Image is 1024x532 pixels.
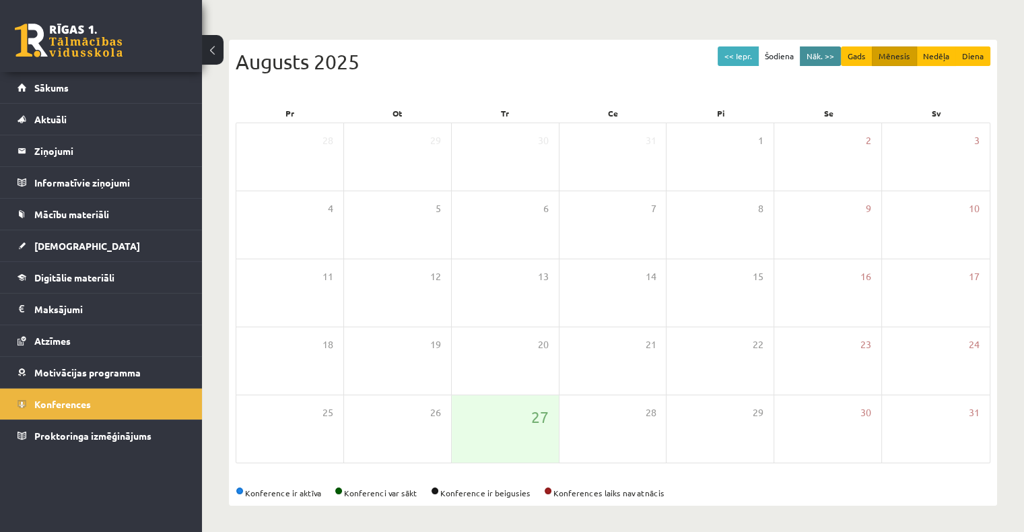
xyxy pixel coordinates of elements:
span: 4 [328,201,333,216]
div: Augusts 2025 [236,46,990,77]
button: Diena [955,46,990,66]
a: Motivācijas programma [18,357,185,388]
a: Atzīmes [18,325,185,356]
legend: Informatīvie ziņojumi [34,167,185,198]
a: [DEMOGRAPHIC_DATA] [18,230,185,261]
div: Tr [451,104,559,123]
span: 3 [974,133,980,148]
a: Rīgas 1. Tālmācības vidusskola [15,24,123,57]
span: 13 [538,269,549,284]
span: Digitālie materiāli [34,271,114,284]
a: Mācību materiāli [18,199,185,230]
div: Ot [343,104,451,123]
span: 28 [645,405,656,420]
span: 26 [430,405,441,420]
span: Sākums [34,81,69,94]
a: Proktoringa izmēģinājums [18,420,185,451]
span: 7 [650,201,656,216]
span: 31 [645,133,656,148]
button: Nāk. >> [800,46,841,66]
legend: Ziņojumi [34,135,185,166]
span: Aktuāli [34,113,67,125]
span: 2 [866,133,871,148]
span: [DEMOGRAPHIC_DATA] [34,240,140,252]
span: Proktoringa izmēģinājums [34,430,151,442]
div: Ce [559,104,667,123]
span: 8 [758,201,763,216]
div: Se [775,104,883,123]
a: Informatīvie ziņojumi [18,167,185,198]
span: 17 [969,269,980,284]
span: 9 [866,201,871,216]
button: Nedēļa [916,46,956,66]
div: Pr [236,104,343,123]
span: 16 [860,269,871,284]
span: 27 [531,405,549,428]
span: 30 [860,405,871,420]
a: Konferences [18,389,185,420]
span: 29 [753,405,763,420]
span: 19 [430,337,441,352]
legend: Maksājumi [34,294,185,325]
span: 22 [753,337,763,352]
div: Sv [883,104,990,123]
div: Konference ir aktīva Konferenci var sākt Konference ir beigusies Konferences laiks nav atnācis [236,487,990,499]
span: Konferences [34,398,91,410]
span: Motivācijas programma [34,366,141,378]
button: Mēnesis [872,46,917,66]
span: 29 [430,133,441,148]
span: 11 [322,269,333,284]
a: Digitālie materiāli [18,262,185,293]
a: Aktuāli [18,104,185,135]
a: Maksājumi [18,294,185,325]
span: 20 [538,337,549,352]
span: 15 [753,269,763,284]
span: 23 [860,337,871,352]
span: Mācību materiāli [34,208,109,220]
span: 1 [758,133,763,148]
span: 18 [322,337,333,352]
span: 25 [322,405,333,420]
button: Šodiena [758,46,800,66]
button: Gads [841,46,873,66]
a: Ziņojumi [18,135,185,166]
span: 28 [322,133,333,148]
button: << Iepr. [718,46,759,66]
a: Sākums [18,72,185,103]
span: 21 [645,337,656,352]
span: 14 [645,269,656,284]
span: 12 [430,269,441,284]
span: 24 [969,337,980,352]
span: 6 [543,201,549,216]
span: Atzīmes [34,335,71,347]
span: 31 [969,405,980,420]
div: Pi [667,104,775,123]
span: 5 [436,201,441,216]
span: 10 [969,201,980,216]
span: 30 [538,133,549,148]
